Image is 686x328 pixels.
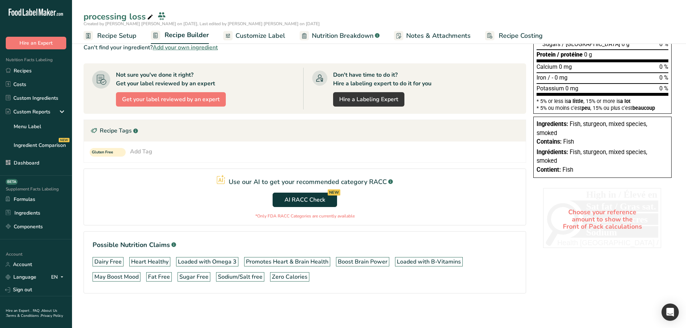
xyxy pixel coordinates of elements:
[659,85,668,92] span: 0 %
[537,166,561,173] span: Contient:
[272,273,308,281] div: Zero Calories
[84,10,154,23] div: processing loss
[84,28,136,44] a: Recipe Setup
[273,193,337,207] button: AI RACC Check NEW
[33,308,41,313] a: FAQ .
[485,28,543,44] a: Recipe Costing
[499,31,543,41] span: Recipe Costing
[394,28,471,44] a: Notes & Attachments
[582,105,590,111] span: peu
[632,105,655,111] span: beaucoup
[131,257,169,266] div: Heart Healthy
[537,105,668,111] div: * 5% ou moins c’est , 15% ou plus c’est
[122,95,220,104] span: Get your label reviewed by an expert
[165,30,209,40] span: Recipe Builder
[537,74,546,81] span: Iron
[6,271,36,283] a: Language
[300,28,380,44] a: Nutrition Breakdown
[659,63,668,70] span: 0 %
[6,313,41,318] a: Terms & Conditions .
[84,43,526,52] div: Can't find your ingredient?
[312,31,373,41] span: Nutrition Breakdown
[94,273,139,281] div: May Boost Mood
[178,257,237,266] div: Loaded with Omega 3
[568,98,583,104] span: a little
[151,27,209,44] a: Recipe Builder
[537,121,647,136] span: Fish, sturgeon, mixed species, smoked
[6,308,57,318] a: About Us .
[6,108,50,116] div: Custom Reports
[537,149,568,156] span: Ingrédients:
[406,31,471,41] span: Notes & Attachments
[153,43,218,52] span: Add your own ingredient
[92,149,117,156] span: Gluten Free
[557,51,583,58] span: / protéine
[537,121,568,127] span: Ingredients:
[148,273,170,281] div: Fat Free
[229,177,387,187] p: Use our AI to get your recommended category RACC
[6,37,66,49] button: Hire an Expert
[6,179,18,185] div: BETA
[223,28,285,44] a: Customize Label
[236,31,285,41] span: Customize Label
[84,21,320,27] span: Created by [PERSON_NAME] [PERSON_NAME] on [DATE], Last edited by [PERSON_NAME] [PERSON_NAME] on [...
[338,257,387,266] div: Boost Brain Power
[333,92,404,107] a: Hire a Labeling Expert
[97,31,136,41] span: Recipe Setup
[246,257,328,266] div: Promotes Heart & Brain Health
[59,138,70,142] div: NEW
[116,92,226,107] button: Get your label reviewed by an expert
[622,41,629,48] span: 0 g
[659,41,668,48] span: 0 %
[562,41,620,48] span: / [GEOGRAPHIC_DATA]
[542,41,560,48] span: Sugars
[328,189,340,196] div: NEW
[537,138,562,145] span: Contains:
[41,313,63,318] a: Privacy Policy
[659,74,668,81] span: 0 %
[116,71,215,88] div: Not sure you've done it right? Get your label reviewed by an expert
[6,308,31,313] a: Hire an Expert .
[584,51,592,58] span: 0 g
[218,273,263,281] div: Sodium/Salt free
[93,240,517,250] h1: Possible Nutrition Claims
[333,71,431,88] div: Don't have time to do it? Hire a labeling expert to do it for you
[537,51,556,58] span: Protein
[537,85,564,92] span: Potassium
[537,96,668,111] section: * 5% or less is , 15% or more is
[563,138,574,145] span: Fish
[620,98,631,104] span: a lot
[94,257,122,266] div: Dairy Free
[555,74,568,81] span: 0 mg
[543,188,662,251] div: Choose your reference amount to show the Front of Pack calculations
[84,120,526,141] div: Recipe Tags
[548,74,553,81] span: / -
[179,273,209,281] div: Sugar Free
[559,63,572,70] span: 0 mg
[662,304,679,321] div: Open Intercom Messenger
[130,147,152,156] div: Add Tag
[537,149,647,165] span: Fish, sturgeon, mixed species, smoked
[565,85,578,92] span: 0 mg
[51,273,66,282] div: EN
[562,166,573,173] span: Fish
[255,213,355,219] p: *Only FDA RACC Categories are currently available
[397,257,461,266] div: Loaded with B-Vitamins
[284,196,325,204] span: AI RACC Check
[537,63,557,70] span: Calcium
